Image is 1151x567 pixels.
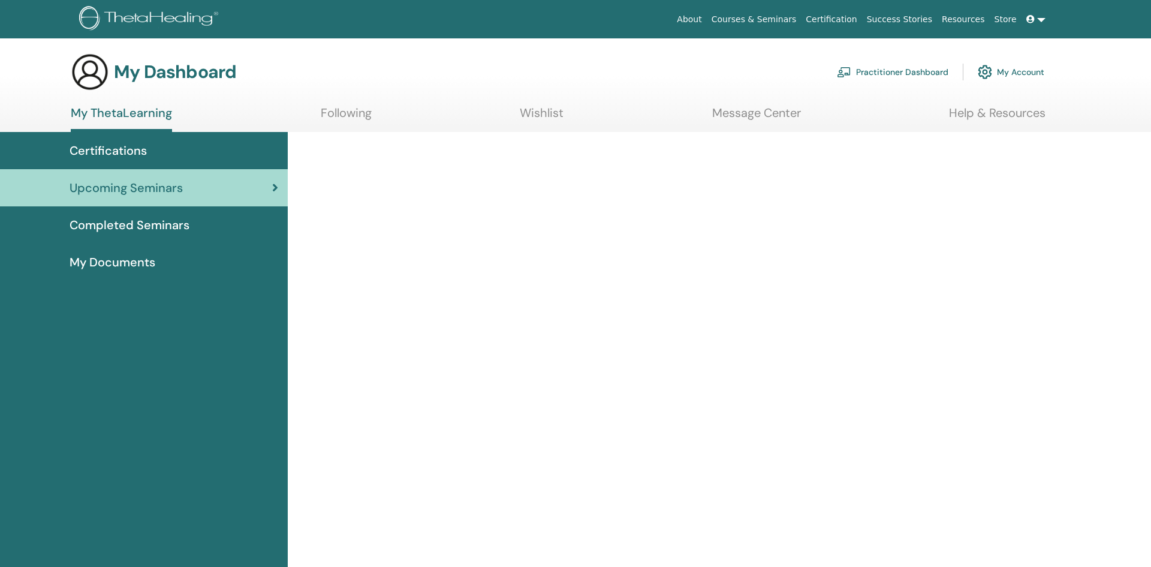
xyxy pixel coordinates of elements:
img: chalkboard-teacher.svg [837,67,851,77]
img: generic-user-icon.jpg [71,53,109,91]
a: Success Stories [862,8,937,31]
span: Completed Seminars [70,216,189,234]
img: logo.png [79,6,222,33]
span: Upcoming Seminars [70,179,183,197]
a: My Account [978,59,1044,85]
span: My Documents [70,253,155,271]
a: Message Center [712,106,801,129]
h3: My Dashboard [114,61,236,83]
img: cog.svg [978,62,992,82]
a: Resources [937,8,990,31]
span: Certifications [70,142,147,160]
a: Store [990,8,1022,31]
a: Wishlist [520,106,564,129]
a: Certification [801,8,861,31]
a: Help & Resources [949,106,1045,129]
a: Courses & Seminars [707,8,802,31]
a: Practitioner Dashboard [837,59,948,85]
a: About [672,8,706,31]
a: My ThetaLearning [71,106,172,132]
a: Following [321,106,372,129]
